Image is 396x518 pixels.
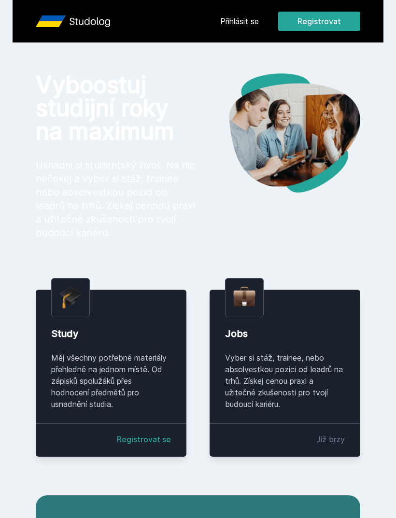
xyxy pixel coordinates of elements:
img: hero.png [198,73,360,193]
img: graduation-cap.png [59,286,82,309]
div: Study [51,327,171,340]
div: Jobs [225,327,345,340]
a: Registrovat se [117,434,171,445]
p: Usnadni si studentský život. Na nic nečekej a vyber si stáž, trainee nebo absolvestkou pozici od ... [36,158,198,239]
button: Registrovat [278,12,360,31]
div: Již brzy [316,434,345,445]
div: Měj všechny potřebné materiály přehledně na jednom místě. Od zápisků spolužáků přes hodnocení pře... [51,352,171,410]
h1: Vyboostuj studijní roky na maximum [36,73,198,143]
img: briefcase.png [233,284,255,309]
a: Přihlásit se [220,15,259,27]
div: Vyber si stáž, trainee, nebo absolvestkou pozici od leadrů na trhů. Získej cenou praxi a užitečné... [225,352,345,410]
